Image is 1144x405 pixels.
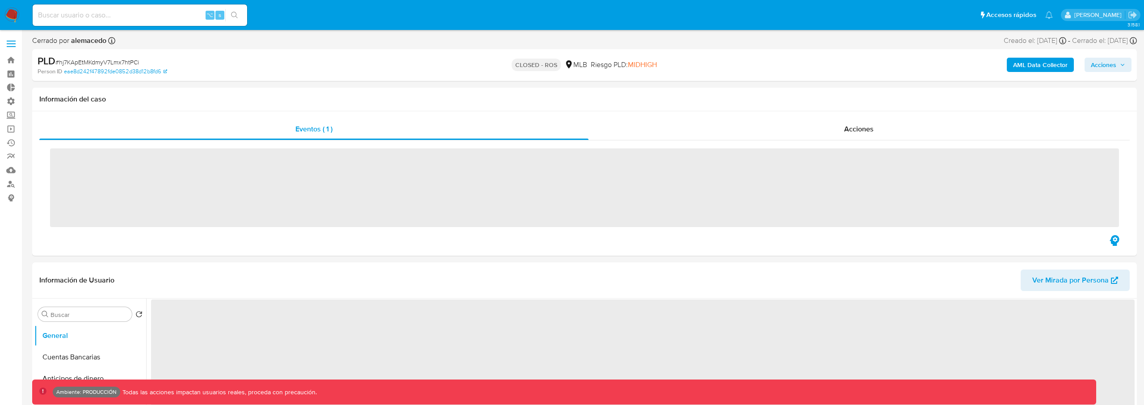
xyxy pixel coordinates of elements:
span: ⌥ [206,11,213,19]
span: - [1068,36,1070,46]
span: Accesos rápidos [986,10,1036,20]
button: Volver al orden por defecto [135,311,143,321]
span: Ver Mirada por Persona [1032,270,1109,291]
span: Acciones [1091,58,1116,72]
b: Person ID [38,67,62,76]
p: Ambiente: PRODUCCIÓN [56,390,117,394]
button: AML Data Collector [1007,58,1074,72]
input: Buscar [50,311,128,319]
div: MLB [564,60,587,70]
div: Cerrado el: [DATE] [1072,36,1137,46]
span: s [219,11,221,19]
h1: Información de Usuario [39,276,114,285]
p: kevin.palacios@mercadolibre.com [1074,11,1125,19]
span: MIDHIGH [628,59,657,70]
div: Creado el: [DATE] [1004,36,1066,46]
input: Buscar usuario o caso... [33,9,247,21]
button: Cuentas Bancarias [34,346,146,368]
a: eae8d242f47892fde0852d38d12b8fd6 [64,67,167,76]
p: CLOSED - ROS [512,59,561,71]
span: Acciones [844,124,874,134]
span: ‌ [50,148,1119,227]
a: Notificaciones [1045,11,1053,19]
b: PLD [38,54,55,68]
b: alemacedo [69,35,106,46]
span: Eventos ( 1 ) [295,124,332,134]
b: AML Data Collector [1013,58,1068,72]
a: Salir [1128,10,1137,20]
button: General [34,325,146,346]
h1: Información del caso [39,95,1130,104]
button: Buscar [42,311,49,318]
span: Riesgo PLD: [591,60,657,70]
p: Todas las acciones impactan usuarios reales, proceda con precaución. [120,388,317,397]
button: Anticipos de dinero [34,368,146,389]
span: Cerrado por [32,36,106,46]
button: Acciones [1085,58,1131,72]
button: search-icon [225,9,244,21]
span: # hj7KApEtMKdmyV7Lmx7htPCi [55,58,139,67]
button: Ver Mirada por Persona [1021,270,1130,291]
